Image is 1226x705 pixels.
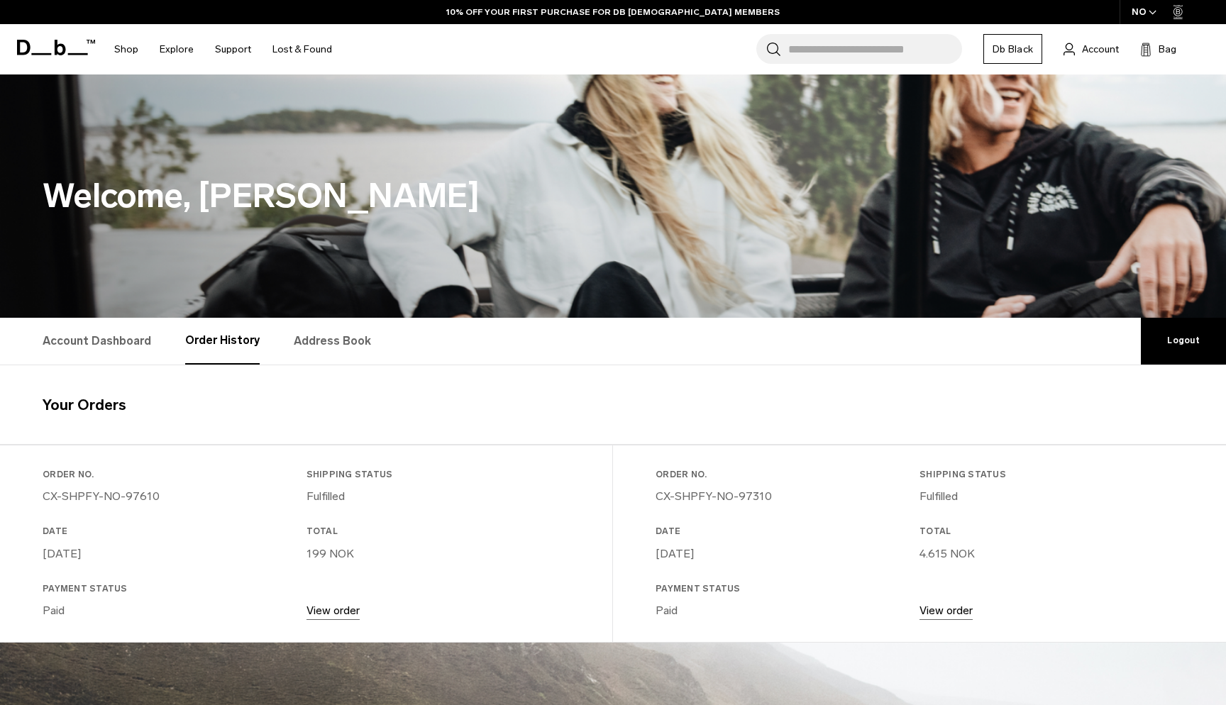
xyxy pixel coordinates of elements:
a: 10% OFF YOUR FIRST PURCHASE FOR DB [DEMOGRAPHIC_DATA] MEMBERS [446,6,780,18]
a: Support [215,24,251,74]
a: Address Book [294,318,371,365]
h3: Order No. [656,468,914,481]
h3: Shipping Status [306,468,565,481]
a: Shop [114,24,138,74]
a: Order History [185,318,260,365]
h3: Date [656,525,914,538]
a: Account Dashboard [43,318,151,365]
h3: Total [919,525,1178,538]
span: Bag [1159,42,1176,57]
h3: Order No. [43,468,301,481]
h3: Payment Status [43,582,301,595]
span: Account [1082,42,1119,57]
p: Paid [656,602,914,619]
p: [DATE] [656,545,914,562]
a: Lost & Found [272,24,332,74]
a: Account [1064,40,1119,57]
button: Bag [1140,40,1176,57]
a: Logout [1141,318,1226,365]
a: Explore [160,24,194,74]
a: View order [919,604,973,617]
a: CX-SHPFY-NO-97610 [43,489,160,503]
p: 199 NOK [306,545,565,562]
h3: Date [43,525,301,538]
p: [DATE] [43,545,301,562]
a: View order [306,604,360,617]
p: Paid [43,602,301,619]
p: Fulfilled [306,488,565,505]
p: 4.615 NOK [919,545,1178,562]
p: Fulfilled [919,488,1178,505]
h3: Payment Status [656,582,914,595]
a: Db Black [983,34,1042,64]
h4: Your Orders [43,394,1183,416]
h1: Welcome, [PERSON_NAME] [43,171,1183,221]
h3: Total [306,525,565,538]
a: CX-SHPFY-NO-97310 [656,489,772,503]
h3: Shipping Status [919,468,1178,481]
nav: Main Navigation [104,24,343,74]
